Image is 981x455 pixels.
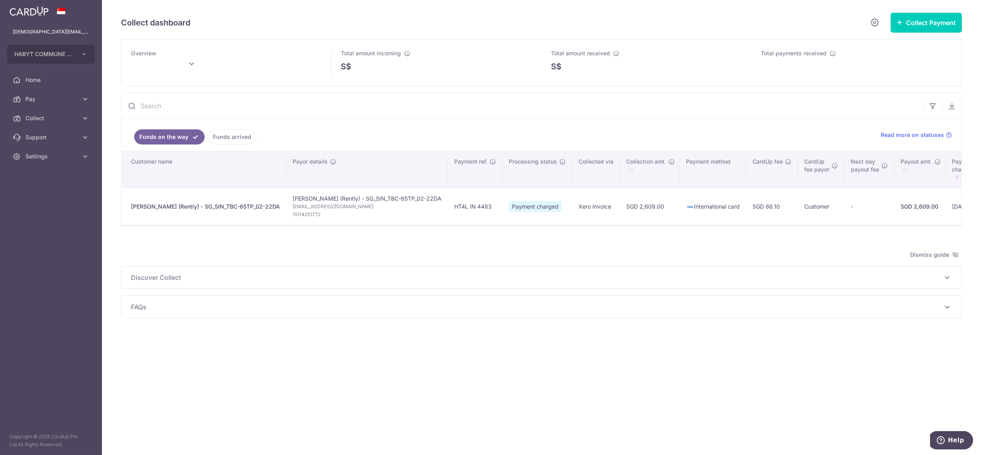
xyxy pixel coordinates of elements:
div: [PERSON_NAME] (Rently) - SG_SIN_TBC-65TP_02-22DA [131,203,280,211]
button: HABYT COMMUNE SINGAPORE 2 PTE. LTD. [7,45,95,64]
td: International card [680,188,746,225]
span: Payment charged [509,201,562,212]
span: Home [25,76,78,84]
iframe: Opens a widget where you can find more information [930,431,973,451]
span: Settings [25,152,78,160]
th: Payment method [680,151,746,188]
h5: Collect dashboard [121,16,190,29]
span: Discover Collect [131,273,942,282]
span: Pay [25,95,78,103]
th: Payout amt. : activate to sort column ascending [894,151,946,188]
span: Help [18,6,34,13]
span: Next day payout fee [851,158,879,174]
th: Processing status [502,151,572,188]
button: Collect Payment [891,13,962,33]
td: SGD 86.10 [746,188,798,225]
a: Funds on the way [134,129,205,145]
span: Total amount received [551,50,610,57]
span: Read more on statuses [881,131,944,139]
span: HABYT COMMUNE SINGAPORE 2 PTE. LTD. [14,50,73,58]
span: Support [25,133,78,141]
p: Discover Collect [131,273,952,282]
th: CardUpfee payor [798,151,844,188]
span: S$ [341,61,352,72]
span: Processing status [509,158,557,166]
span: FAQs [131,302,942,312]
span: S$ [551,61,561,72]
th: Collection amt. : activate to sort column ascending [620,151,680,188]
span: Payout amt. [901,158,932,166]
input: Search [121,93,923,119]
span: Dismiss guide [910,250,959,260]
span: Collect [25,114,78,122]
th: Payor details [286,151,448,188]
a: Funds arrived [208,129,256,145]
span: Payor details [293,158,328,166]
p: [DEMOGRAPHIC_DATA][EMAIL_ADDRESS][DOMAIN_NAME] [13,28,89,36]
td: SGD 2,609.00 [620,188,680,225]
p: FAQs [131,302,952,312]
span: CardUp fee payor [804,158,829,174]
td: HT4L IN 4483 [448,188,502,225]
td: [PERSON_NAME] (Rently) - SG_SIN_TBC-65TP_02-22DA [286,188,448,225]
span: 15114251772 [293,211,442,219]
span: CardUp fee [752,158,783,166]
th: Payment ref. [448,151,502,188]
th: CardUp fee [746,151,798,188]
img: CardUp [10,6,49,16]
th: Customer name [121,151,286,188]
th: Next daypayout fee [844,151,894,188]
span: [EMAIL_ADDRESS][DOMAIN_NAME] [293,203,442,211]
span: Payment ref. [454,158,487,166]
span: Overview [131,50,156,57]
a: Read more on statuses [881,131,952,139]
th: Collected via [572,151,620,188]
td: - [844,188,894,225]
td: Customer [798,188,844,225]
span: Total payments received [761,50,827,57]
span: Total amount incoming [341,50,401,57]
td: Xero Invoice [572,188,620,225]
img: american-express-sm-c955881869ff4294d00fd038735fb651958d7f10184fcf1bed3b24c57befb5f2.png [686,203,694,211]
span: Collection amt. [626,158,666,166]
div: SGD 2,609.00 [901,203,939,211]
